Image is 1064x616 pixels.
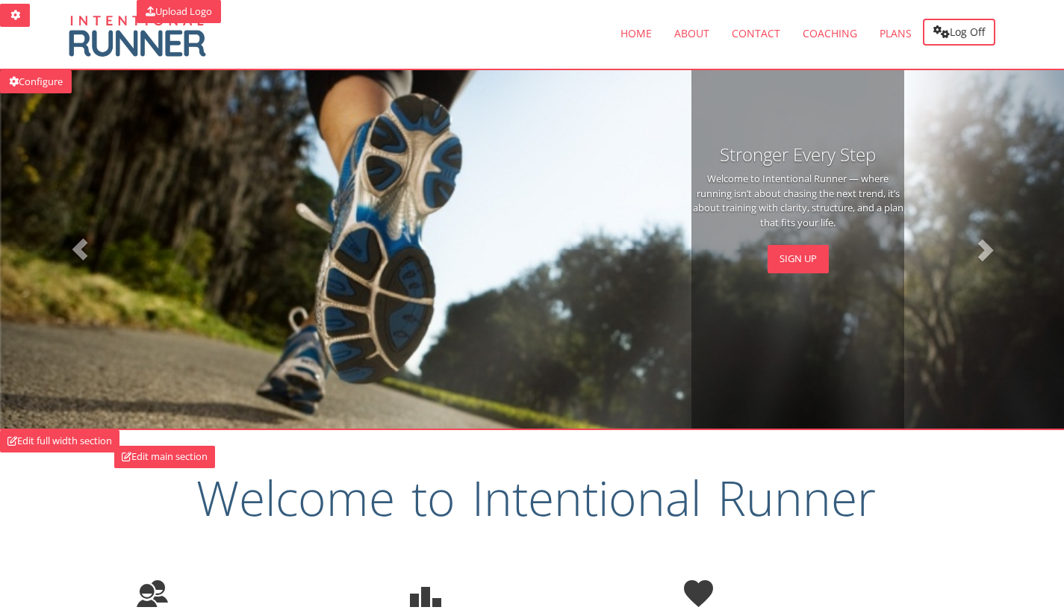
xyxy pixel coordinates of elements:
a: Edit main section [114,446,215,468]
h3: Stronger Every Step [691,145,904,164]
a: SIGN UP [768,245,829,273]
span: About [674,26,709,40]
a: Contact [721,15,791,53]
span: Contact [732,26,780,40]
h1: Welcome to Intentional Runner [137,464,936,532]
a: About [663,15,721,53]
span: Coaching [803,26,857,40]
span: Home [620,26,652,40]
p: Welcome to Intentional Runner — where running isn’t about chasing the next trend, it’s about trai... [691,172,904,230]
a: Plans [868,15,923,53]
span: Plans [880,26,912,40]
a: Log Off [923,19,995,46]
a: Home [609,15,663,53]
img: Intentional Runner Logo [58,9,215,61]
a: Coaching [791,15,868,53]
